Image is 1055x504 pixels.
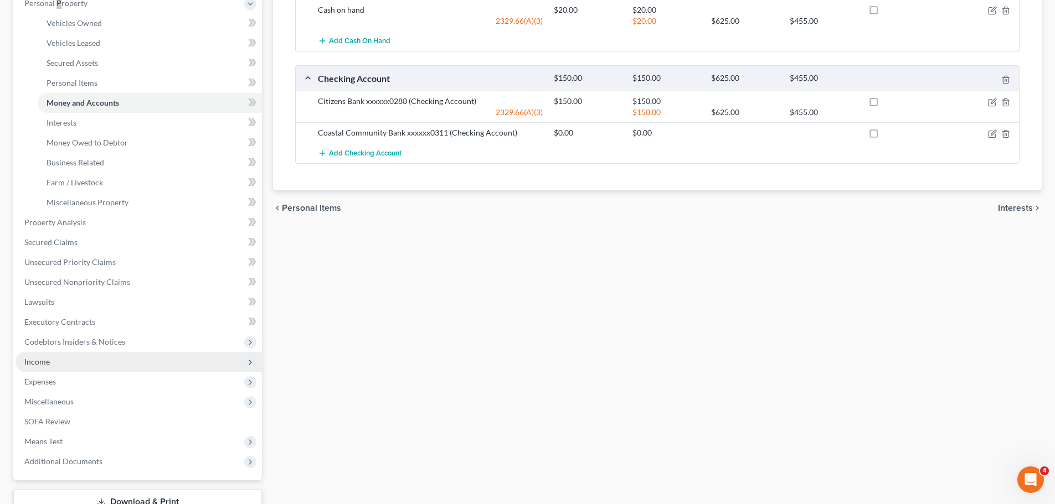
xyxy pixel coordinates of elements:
[16,292,262,312] a: Lawsuits
[38,173,262,193] a: Farm / Livestock
[38,193,262,212] a: Miscellaneous Property
[784,73,863,84] div: $455.00
[16,412,262,432] a: SOFA Review
[24,257,116,267] span: Unsecured Priority Claims
[312,107,548,118] div: 2329.66(A)(3)
[16,212,262,232] a: Property Analysis
[47,78,97,87] span: Personal Items
[312,15,548,27] div: 2329.66(A)(3)
[273,204,282,212] i: chevron_left
[24,277,130,287] span: Unsecured Nonpriority Claims
[47,98,119,107] span: Money and Accounts
[998,204,1033,212] span: Interests
[47,18,102,28] span: Vehicles Owned
[312,72,548,84] div: Checking Account
[329,149,402,158] span: Add Checking Account
[627,96,706,107] div: $150.00
[312,4,548,15] div: Cash on hand
[627,15,706,27] div: $20.00
[24,317,95,326] span: Executory Contracts
[548,96,627,107] div: $150.00
[1040,466,1049,475] span: 4
[47,198,128,207] span: Miscellaneous Property
[47,58,98,67] span: Secured Assets
[706,15,784,27] div: $625.00
[38,133,262,153] a: Money Owed to Debtor
[24,357,50,366] span: Income
[318,31,390,51] button: Add Cash on Hand
[998,204,1042,212] button: Interests chevron_right
[24,237,78,247] span: Secured Claims
[784,107,863,118] div: $455.00
[38,73,262,93] a: Personal Items
[16,272,262,292] a: Unsecured Nonpriority Claims
[38,13,262,33] a: Vehicles Owned
[16,252,262,272] a: Unsecured Priority Claims
[47,178,103,187] span: Farm / Livestock
[24,377,56,386] span: Expenses
[627,107,706,118] div: $150.00
[548,73,627,84] div: $150.00
[38,93,262,113] a: Money and Accounts
[548,4,627,15] div: $20.00
[706,73,784,84] div: $625.00
[548,127,627,138] div: $0.00
[627,127,706,138] div: $0.00
[282,204,341,212] span: Personal Items
[24,437,63,446] span: Means Test
[706,107,784,118] div: $625.00
[47,38,100,48] span: Vehicles Leased
[38,113,262,133] a: Interests
[24,297,54,306] span: Lawsuits
[24,397,74,406] span: Miscellaneous
[24,456,102,466] span: Additional Documents
[47,118,76,127] span: Interests
[312,96,548,107] div: Citizens Bank xxxxxx0280 (Checking Account)
[312,127,548,138] div: Coastal Community Bank xxxxxx0311 (Checking Account)
[38,53,262,73] a: Secured Assets
[784,15,863,27] div: $455.00
[627,73,706,84] div: $150.00
[1033,204,1042,212] i: chevron_right
[47,158,104,167] span: Business Related
[1017,466,1044,493] iframe: Intercom live chat
[24,217,86,227] span: Property Analysis
[24,337,125,346] span: Codebtors Insiders & Notices
[627,4,706,15] div: $20.00
[318,143,402,163] button: Add Checking Account
[38,33,262,53] a: Vehicles Leased
[47,138,128,147] span: Money Owed to Debtor
[329,37,390,46] span: Add Cash on Hand
[16,232,262,252] a: Secured Claims
[16,312,262,332] a: Executory Contracts
[24,417,70,426] span: SOFA Review
[273,204,341,212] button: chevron_left Personal Items
[38,153,262,173] a: Business Related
